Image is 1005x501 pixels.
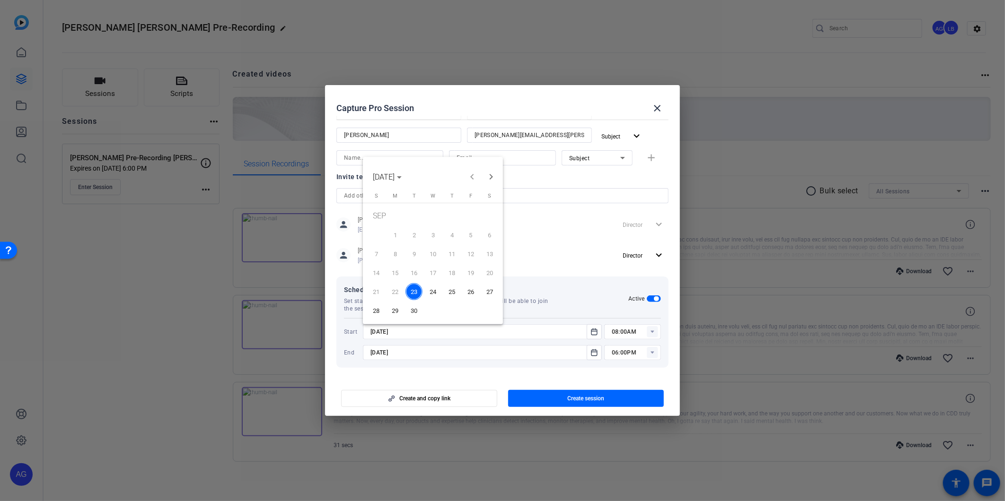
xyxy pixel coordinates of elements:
span: W [431,193,435,199]
button: September 9, 2025 [405,244,423,263]
button: September 8, 2025 [386,244,405,263]
span: 16 [406,264,423,281]
button: Choose month and year [369,168,406,185]
span: 5 [462,226,479,243]
button: September 10, 2025 [423,244,442,263]
span: 17 [424,264,441,281]
span: 29 [387,302,404,319]
span: M [393,193,397,199]
span: 20 [481,264,498,281]
button: September 13, 2025 [480,244,499,263]
button: September 20, 2025 [480,263,499,282]
span: T [450,193,454,199]
span: 19 [462,264,479,281]
span: 6 [481,226,498,243]
button: September 24, 2025 [423,282,442,301]
span: 10 [424,245,441,262]
button: September 4, 2025 [442,225,461,244]
button: September 28, 2025 [367,301,386,320]
span: 15 [387,264,404,281]
span: 7 [368,245,385,262]
button: September 18, 2025 [442,263,461,282]
span: F [469,193,472,199]
button: September 11, 2025 [442,244,461,263]
button: September 3, 2025 [423,225,442,244]
span: 30 [406,302,423,319]
span: 3 [424,226,441,243]
span: 24 [424,283,441,300]
span: 23 [406,283,423,300]
span: T [413,193,416,199]
button: September 7, 2025 [367,244,386,263]
button: September 14, 2025 [367,263,386,282]
button: September 19, 2025 [461,263,480,282]
button: September 5, 2025 [461,225,480,244]
button: September 16, 2025 [405,263,423,282]
span: S [488,193,492,199]
span: 13 [481,245,498,262]
span: 21 [368,283,385,300]
span: 18 [443,264,460,281]
button: September 17, 2025 [423,263,442,282]
span: 2 [406,226,423,243]
td: SEP [367,207,499,225]
button: September 27, 2025 [480,282,499,301]
button: September 29, 2025 [386,301,405,320]
span: 25 [443,283,460,300]
span: 28 [368,302,385,319]
span: 11 [443,245,460,262]
button: Next month [482,167,501,186]
span: 4 [443,226,460,243]
button: September 22, 2025 [386,282,405,301]
span: 22 [387,283,404,300]
span: 9 [406,245,423,262]
button: September 6, 2025 [480,225,499,244]
button: September 2, 2025 [405,225,423,244]
button: September 26, 2025 [461,282,480,301]
span: [DATE] [373,173,395,181]
span: 14 [368,264,385,281]
span: 26 [462,283,479,300]
button: September 21, 2025 [367,282,386,301]
span: 12 [462,245,479,262]
button: September 1, 2025 [386,225,405,244]
button: September 15, 2025 [386,263,405,282]
button: September 25, 2025 [442,282,461,301]
button: September 30, 2025 [405,301,423,320]
button: September 12, 2025 [461,244,480,263]
span: 1 [387,226,404,243]
button: September 23, 2025 [405,282,423,301]
span: 27 [481,283,498,300]
span: 8 [387,245,404,262]
span: S [375,193,378,199]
